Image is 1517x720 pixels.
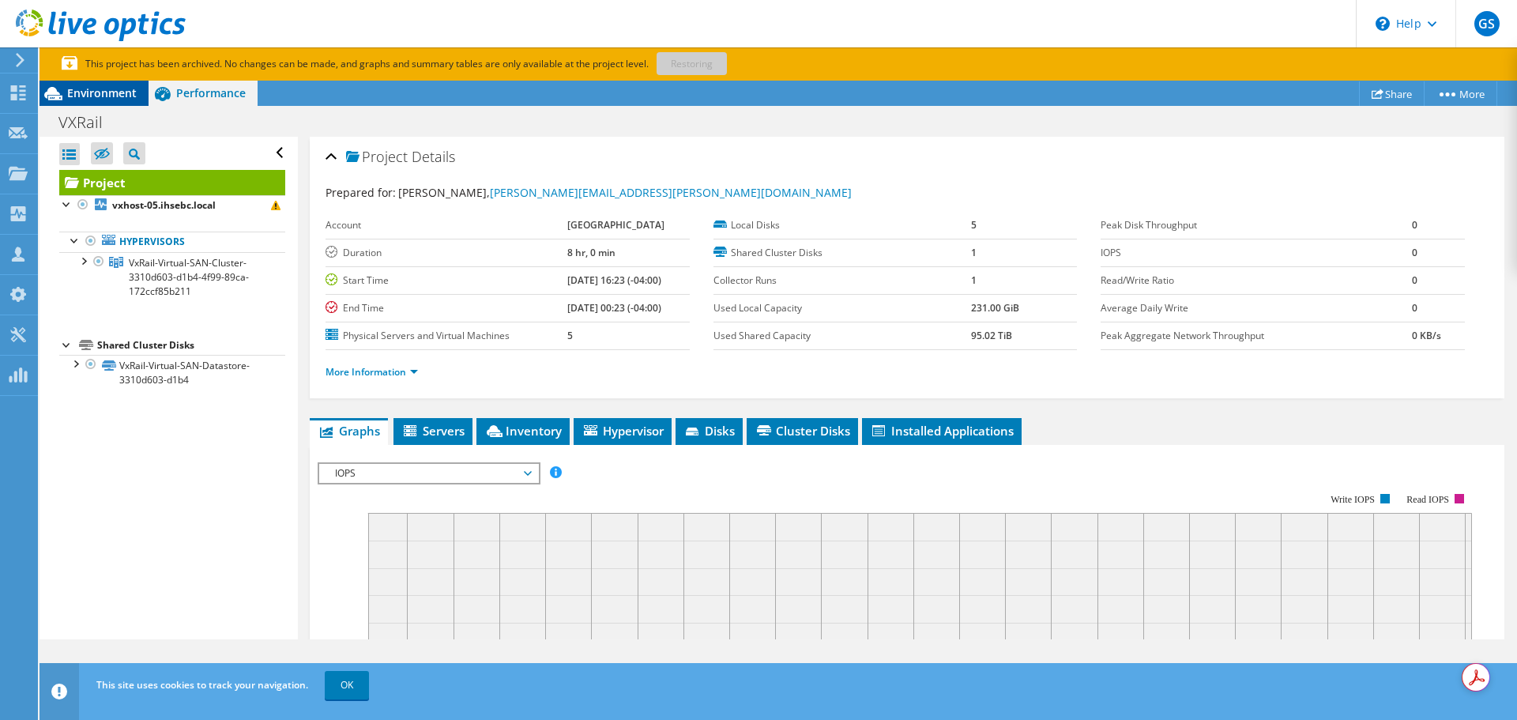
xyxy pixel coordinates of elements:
[67,85,137,100] span: Environment
[412,147,455,166] span: Details
[129,256,249,298] span: VxRail-Virtual-SAN-Cluster-3310d603-d1b4-4f99-89ca-172ccf85b211
[971,218,977,232] b: 5
[1101,300,1411,316] label: Average Daily Write
[713,328,971,344] label: Used Shared Capacity
[870,423,1014,439] span: Installed Applications
[346,149,408,165] span: Project
[971,329,1012,342] b: 95.02 TiB
[713,245,971,261] label: Shared Cluster Disks
[1101,245,1411,261] label: IOPS
[755,423,850,439] span: Cluster Disks
[1412,273,1417,287] b: 0
[1412,329,1441,342] b: 0 KB/s
[1412,301,1417,315] b: 0
[326,245,567,261] label: Duration
[59,252,285,301] a: VxRail-Virtual-SAN-Cluster-3310d603-d1b4-4f99-89ca-172ccf85b211
[326,217,567,233] label: Account
[59,195,285,216] a: vxhost-05.ihsebc.local
[97,336,285,355] div: Shared Cluster Disks
[567,246,615,259] b: 8 hr, 0 min
[1331,494,1375,505] text: Write IOPS
[62,55,836,73] p: This project has been archived. No changes can be made, and graphs and summary tables are only av...
[567,301,661,315] b: [DATE] 00:23 (-04:00)
[567,218,664,232] b: [GEOGRAPHIC_DATA]
[1407,494,1450,505] text: Read IOPS
[1101,273,1411,288] label: Read/Write Ratio
[326,185,396,200] label: Prepared for:
[1376,17,1390,31] svg: \n
[971,301,1019,315] b: 231.00 GiB
[1412,246,1417,259] b: 0
[1474,11,1500,36] span: GS
[1101,217,1411,233] label: Peak Disk Throughput
[326,273,567,288] label: Start Time
[112,198,216,212] b: vxhost-05.ihsebc.local
[713,217,971,233] label: Local Disks
[318,423,380,439] span: Graphs
[59,170,285,195] a: Project
[490,185,852,200] a: [PERSON_NAME][EMAIL_ADDRESS][PERSON_NAME][DOMAIN_NAME]
[326,328,567,344] label: Physical Servers and Virtual Machines
[326,365,418,379] a: More Information
[327,464,530,483] span: IOPS
[176,85,246,100] span: Performance
[1101,328,1411,344] label: Peak Aggregate Network Throughput
[567,329,573,342] b: 5
[971,273,977,287] b: 1
[567,273,661,287] b: [DATE] 16:23 (-04:00)
[398,185,852,200] span: [PERSON_NAME],
[683,423,735,439] span: Disks
[484,423,562,439] span: Inventory
[713,273,971,288] label: Collector Runs
[1359,81,1425,106] a: Share
[582,423,664,439] span: Hypervisor
[1412,218,1417,232] b: 0
[51,114,127,131] h1: VXRail
[59,232,285,252] a: Hypervisors
[96,678,308,692] span: This site uses cookies to track your navigation.
[401,423,465,439] span: Servers
[59,355,285,390] a: VxRail-Virtual-SAN-Datastore-3310d603-d1b4
[326,300,567,316] label: End Time
[1424,81,1497,106] a: More
[325,671,369,699] a: OK
[713,300,971,316] label: Used Local Capacity
[971,246,977,259] b: 1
